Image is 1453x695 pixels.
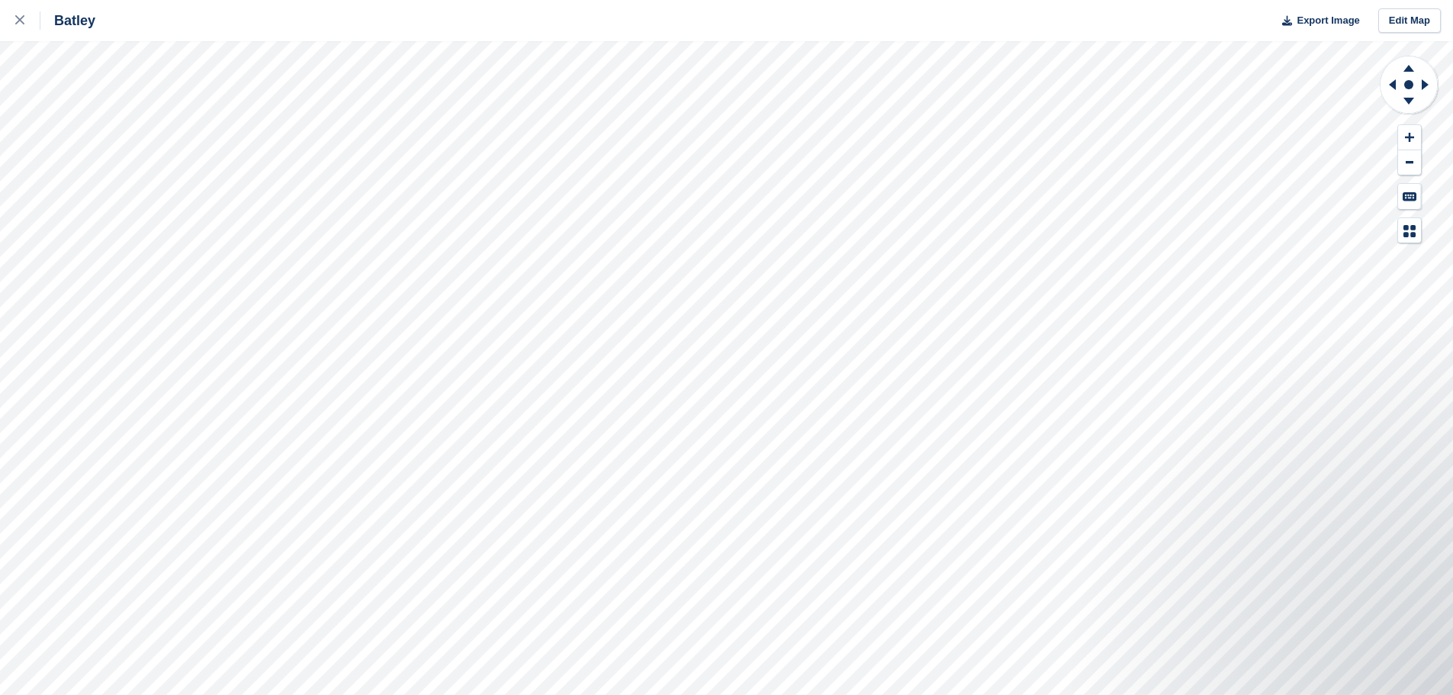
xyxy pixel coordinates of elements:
button: Map Legend [1398,218,1421,243]
span: Export Image [1297,13,1359,28]
button: Keyboard Shortcuts [1398,184,1421,209]
button: Export Image [1273,8,1360,34]
a: Edit Map [1378,8,1441,34]
button: Zoom Out [1398,150,1421,175]
div: Batley [40,11,95,30]
button: Zoom In [1398,125,1421,150]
